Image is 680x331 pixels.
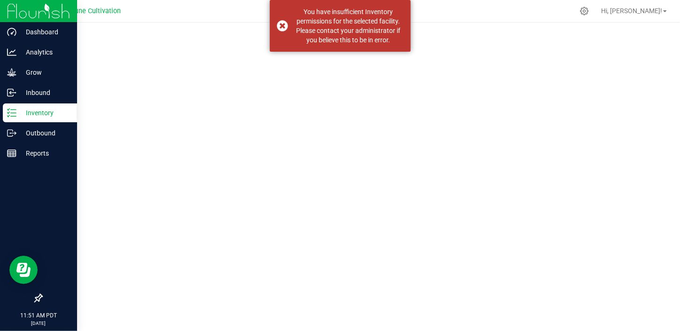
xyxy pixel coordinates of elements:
inline-svg: Reports [7,149,16,158]
p: Dashboard [16,26,73,38]
span: Hi, [PERSON_NAME]! [601,7,662,15]
p: Inventory [16,107,73,118]
inline-svg: Grow [7,68,16,77]
div: You have insufficient Inventory permissions for the selected facility. Please contact your admini... [293,7,404,45]
inline-svg: Analytics [7,47,16,57]
p: Analytics [16,47,73,58]
inline-svg: Outbound [7,128,16,138]
iframe: Resource center [9,256,38,284]
inline-svg: Dashboard [7,27,16,37]
span: Dune Cultivation [71,7,121,15]
inline-svg: Inbound [7,88,16,97]
div: Manage settings [578,7,590,16]
p: 11:51 AM PDT [4,311,73,320]
inline-svg: Inventory [7,108,16,118]
p: [DATE] [4,320,73,327]
p: Grow [16,67,73,78]
p: Inbound [16,87,73,98]
p: Reports [16,148,73,159]
p: Outbound [16,127,73,139]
